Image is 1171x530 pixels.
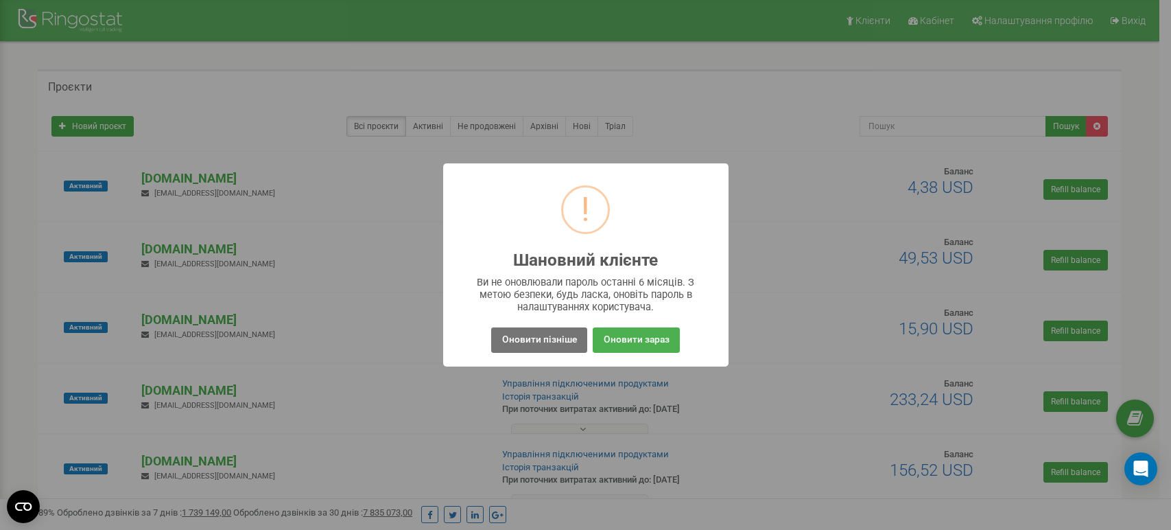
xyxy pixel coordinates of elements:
[513,251,658,270] h2: Шановний клієнте
[7,490,40,523] button: Open CMP widget
[581,187,590,232] div: !
[593,327,679,353] button: Оновити зараз
[470,276,701,313] div: Ви не оновлювали пароль останні 6 місяців. З метою безпеки, будь ласка, оновіть пароль в налаштув...
[491,327,587,353] button: Оновити пізніше
[1124,452,1157,485] div: Open Intercom Messenger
